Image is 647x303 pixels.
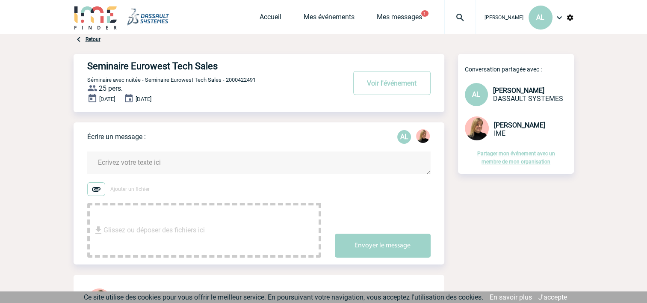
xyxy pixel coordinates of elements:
a: Partager mon événement avec un membre de mon organisation [477,151,555,165]
span: Séminaire avec nuitée - Seminaire Eurowest Tech Sales - 2000422491 [87,77,256,83]
button: Voir l'événement [353,71,431,95]
p: AL [397,130,411,144]
p: Écrire un message : [87,133,146,141]
a: Mes événements [304,13,355,25]
button: 1 [421,10,428,17]
span: 25 pers. [99,84,123,92]
a: J'accepte [538,293,567,301]
h4: Seminaire Eurowest Tech Sales [87,61,320,71]
img: IME-Finder [74,5,118,30]
a: En savoir plus [490,293,532,301]
img: 131233-0.png [465,116,489,140]
a: Mes messages [377,13,422,25]
span: [PERSON_NAME] [494,121,545,129]
span: Ce site utilise des cookies pour vous offrir le meilleur service. En poursuivant votre navigation... [84,293,483,301]
span: [PERSON_NAME] [485,15,523,21]
div: Estelle PERIOU [416,129,430,145]
div: Alexandra LEVY-RUEFF [397,130,411,144]
span: [DATE] [99,96,115,102]
span: [DATE] [136,96,151,102]
span: Glissez ou déposer des fichiers ici [103,209,205,252]
p: Conversation partagée avec : [465,66,574,73]
img: file_download.svg [93,225,103,235]
img: 131233-0.png [416,129,430,143]
span: DASSAULT SYSTEMES [493,95,563,103]
a: Accueil [260,13,281,25]
span: AL [472,90,480,98]
span: [PERSON_NAME] [493,86,544,95]
span: Ajouter un fichier [110,186,150,192]
span: IME [494,129,505,137]
button: Envoyer le message [335,234,431,258]
span: AL [536,13,544,21]
a: Retour [86,36,100,42]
